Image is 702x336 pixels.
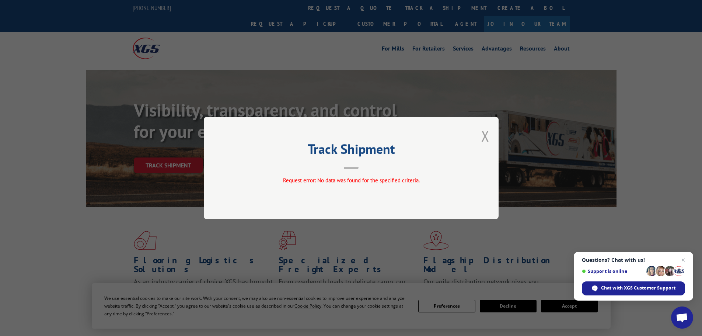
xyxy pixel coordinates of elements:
button: Close modal [481,126,489,146]
div: Chat with XGS Customer Support [582,281,685,295]
div: Open chat [671,306,693,329]
span: Chat with XGS Customer Support [601,285,675,291]
span: Close chat [679,256,688,264]
h2: Track Shipment [241,144,462,158]
span: Support is online [582,269,644,274]
span: Questions? Chat with us! [582,257,685,263]
span: Request error: No data was found for the specified criteria. [283,177,419,184]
